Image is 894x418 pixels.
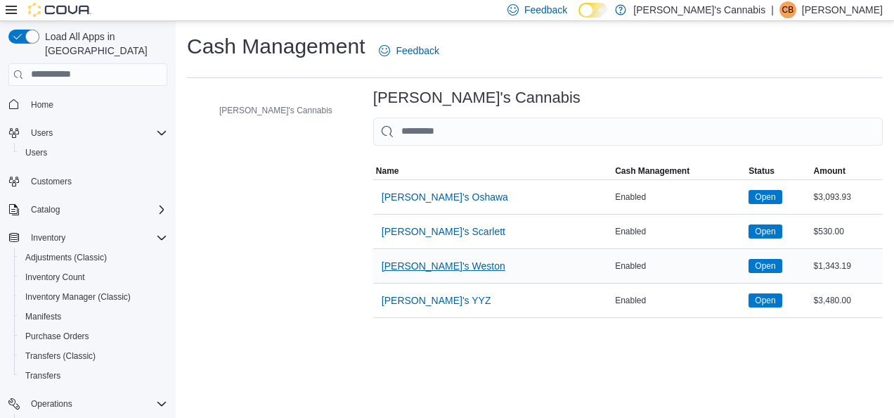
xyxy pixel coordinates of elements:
[20,249,112,266] a: Adjustments (Classic)
[633,1,765,18] p: [PERSON_NAME]'s Cannabis
[3,200,173,220] button: Catalog
[20,249,167,266] span: Adjustments (Classic)
[25,201,65,218] button: Catalog
[811,163,883,179] button: Amount
[615,165,689,177] span: Cash Management
[31,176,72,187] span: Customers
[25,252,107,263] span: Adjustments (Classic)
[373,37,444,65] a: Feedback
[373,163,612,179] button: Name
[749,224,782,239] span: Open
[20,269,91,286] a: Inventory Count
[755,260,775,272] span: Open
[25,331,89,342] span: Purchase Orders
[382,293,491,308] span: [PERSON_NAME]'s YYZ
[31,398,72,410] span: Operations
[749,165,775,177] span: Status
[20,144,53,161] a: Users
[811,258,883,274] div: $1,343.19
[25,125,58,141] button: Users
[25,172,167,190] span: Customers
[376,165,399,177] span: Name
[14,307,173,327] button: Manifests
[25,147,47,158] span: Users
[14,327,173,346] button: Purchase Orders
[755,294,775,307] span: Open
[20,289,136,305] a: Inventory Manager (Classic)
[14,366,173,386] button: Transfers
[755,191,775,203] span: Open
[811,189,883,205] div: $3,093.93
[3,123,173,143] button: Users
[524,3,567,17] span: Feedback
[376,252,511,280] button: [PERSON_NAME]'s Weston
[25,370,60,381] span: Transfers
[811,292,883,309] div: $3,480.00
[28,3,91,17] img: Cova
[755,225,775,238] span: Open
[746,163,810,179] button: Status
[187,32,365,61] h1: Cash Management
[382,190,508,204] span: [PERSON_NAME]'s Oshawa
[376,183,514,211] button: [PERSON_NAME]'s Oshawa
[31,204,60,215] span: Catalog
[20,328,95,345] a: Purchase Orders
[749,259,782,273] span: Open
[25,201,167,218] span: Catalog
[25,350,96,362] span: Transfers (Classic)
[749,190,782,204] span: Open
[771,1,774,18] p: |
[20,348,167,365] span: Transfers (Classic)
[612,292,746,309] div: Enabled
[20,308,167,325] span: Manifests
[219,105,332,116] span: [PERSON_NAME]'s Cannabis
[814,165,846,177] span: Amount
[20,289,167,305] span: Inventory Manager (Classic)
[612,258,746,274] div: Enabled
[376,286,497,315] button: [PERSON_NAME]'s YYZ
[396,44,439,58] span: Feedback
[612,163,746,179] button: Cash Management
[811,223,883,240] div: $530.00
[14,287,173,307] button: Inventory Manager (Classic)
[25,229,167,246] span: Inventory
[14,346,173,366] button: Transfers (Classic)
[373,89,581,106] h3: [PERSON_NAME]'s Cannabis
[25,291,131,303] span: Inventory Manager (Classic)
[3,94,173,115] button: Home
[25,311,61,322] span: Manifests
[39,30,167,58] span: Load All Apps in [GEOGRAPHIC_DATA]
[25,395,78,412] button: Operations
[25,395,167,412] span: Operations
[20,367,167,384] span: Transfers
[376,217,511,246] button: [PERSON_NAME]'s Scarlett
[3,394,173,414] button: Operations
[802,1,883,18] p: [PERSON_NAME]
[25,272,85,283] span: Inventory Count
[3,228,173,248] button: Inventory
[14,143,173,163] button: Users
[25,96,167,113] span: Home
[25,125,167,141] span: Users
[200,102,338,119] button: [PERSON_NAME]'s Cannabis
[20,308,67,325] a: Manifests
[20,269,167,286] span: Inventory Count
[20,328,167,345] span: Purchase Orders
[25,96,59,113] a: Home
[382,259,505,273] span: [PERSON_NAME]'s Weston
[382,224,505,239] span: [PERSON_NAME]'s Scarlett
[20,367,66,384] a: Transfers
[31,232,65,243] span: Inventory
[25,229,71,246] button: Inventory
[20,144,167,161] span: Users
[373,118,883,146] input: This is a search bar. As you type, the results lower in the page will automatically filter.
[3,171,173,191] button: Customers
[612,223,746,240] div: Enabled
[782,1,794,18] span: CB
[779,1,796,18] div: Cyrena Brathwaite
[14,267,173,287] button: Inventory Count
[612,189,746,205] div: Enabled
[31,99,53,110] span: Home
[14,248,173,267] button: Adjustments (Classic)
